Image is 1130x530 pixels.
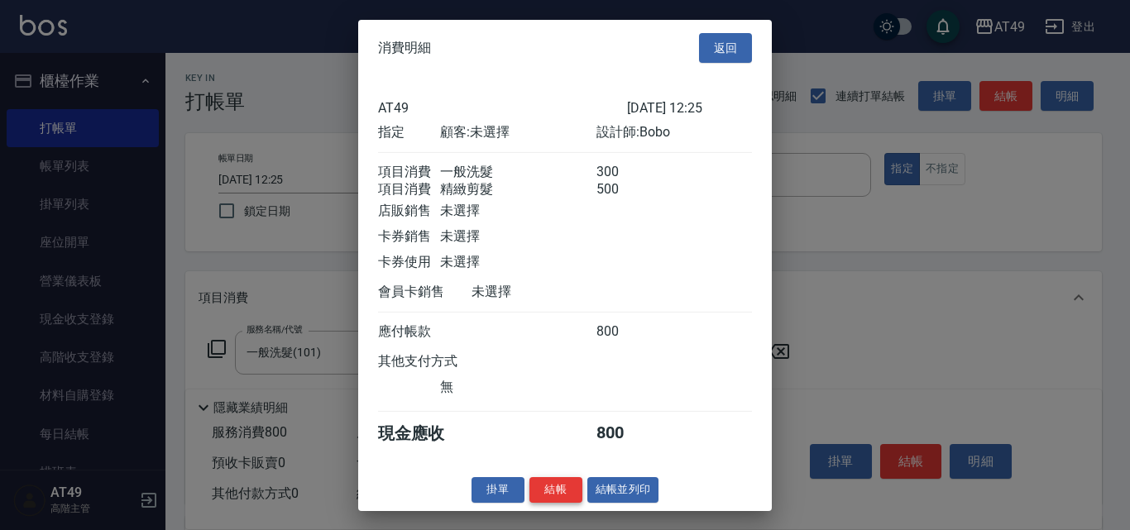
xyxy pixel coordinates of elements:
[627,100,752,116] div: [DATE] 12:25
[378,254,440,271] div: 卡券使用
[587,477,659,503] button: 結帳並列印
[378,284,472,301] div: 會員卡銷售
[440,181,596,198] div: 精緻剪髮
[378,423,472,445] div: 現金應收
[699,32,752,63] button: 返回
[440,228,596,246] div: 未選擇
[378,203,440,220] div: 店販銷售
[596,323,658,341] div: 800
[440,379,596,396] div: 無
[378,164,440,181] div: 項目消費
[440,254,596,271] div: 未選擇
[378,228,440,246] div: 卡券銷售
[596,164,658,181] div: 300
[378,181,440,198] div: 項目消費
[440,203,596,220] div: 未選擇
[472,284,627,301] div: 未選擇
[596,124,752,141] div: 設計師: Bobo
[378,124,440,141] div: 指定
[596,181,658,198] div: 500
[440,164,596,181] div: 一般洗髮
[472,477,524,503] button: 掛單
[378,40,431,56] span: 消費明細
[378,353,503,370] div: 其他支付方式
[378,100,627,116] div: AT49
[529,477,582,503] button: 結帳
[440,124,596,141] div: 顧客: 未選擇
[378,323,440,341] div: 應付帳款
[596,423,658,445] div: 800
